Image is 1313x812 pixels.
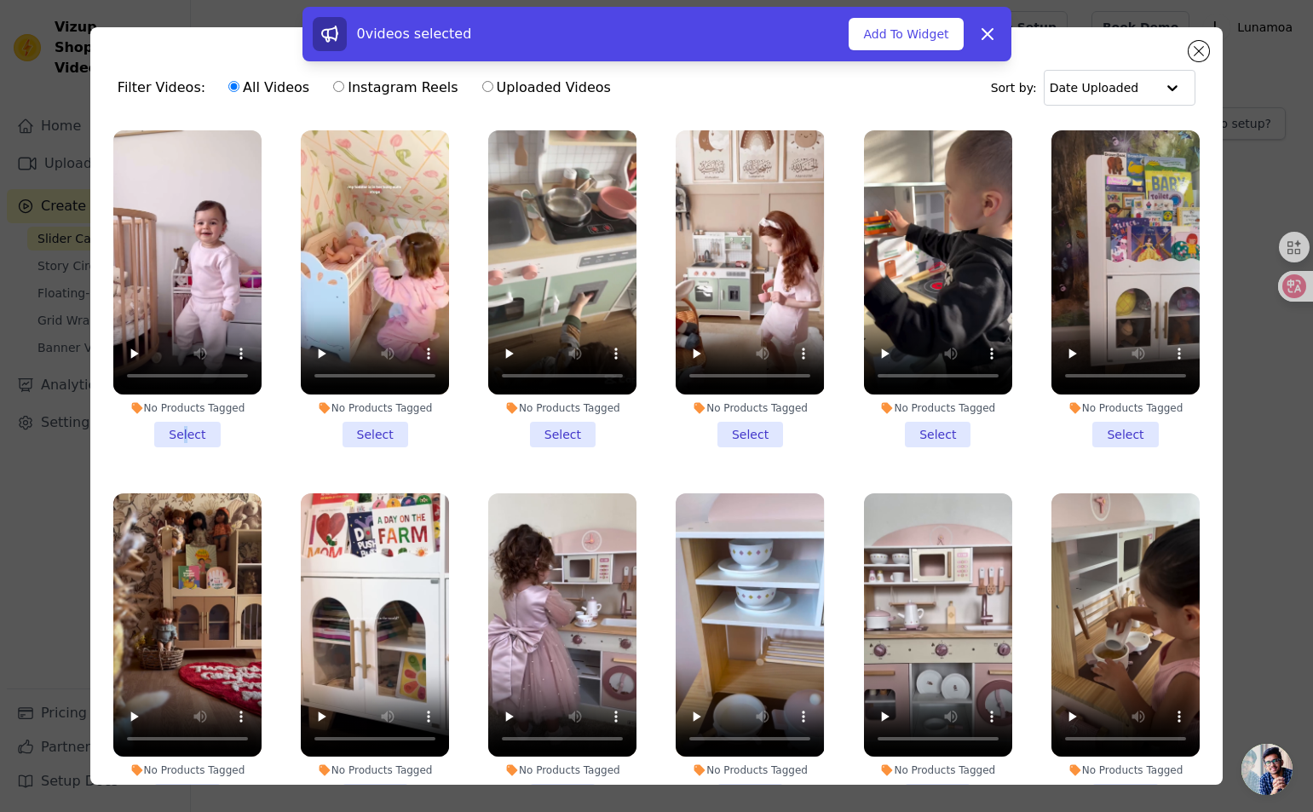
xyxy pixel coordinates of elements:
[676,763,824,777] div: No Products Tagged
[1051,401,1200,415] div: No Products Tagged
[488,763,636,777] div: No Products Tagged
[227,77,310,99] label: All Videos
[301,763,449,777] div: No Products Tagged
[481,77,612,99] label: Uploaded Videos
[676,401,824,415] div: No Products Tagged
[991,70,1196,106] div: Sort by:
[118,68,620,107] div: Filter Videos:
[1241,744,1293,795] a: Open chat
[301,401,449,415] div: No Products Tagged
[864,763,1012,777] div: No Products Tagged
[1051,763,1200,777] div: No Products Tagged
[488,401,636,415] div: No Products Tagged
[357,26,472,42] span: 0 videos selected
[849,18,963,50] button: Add To Widget
[332,77,458,99] label: Instagram Reels
[113,401,262,415] div: No Products Tagged
[113,763,262,777] div: No Products Tagged
[864,401,1012,415] div: No Products Tagged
